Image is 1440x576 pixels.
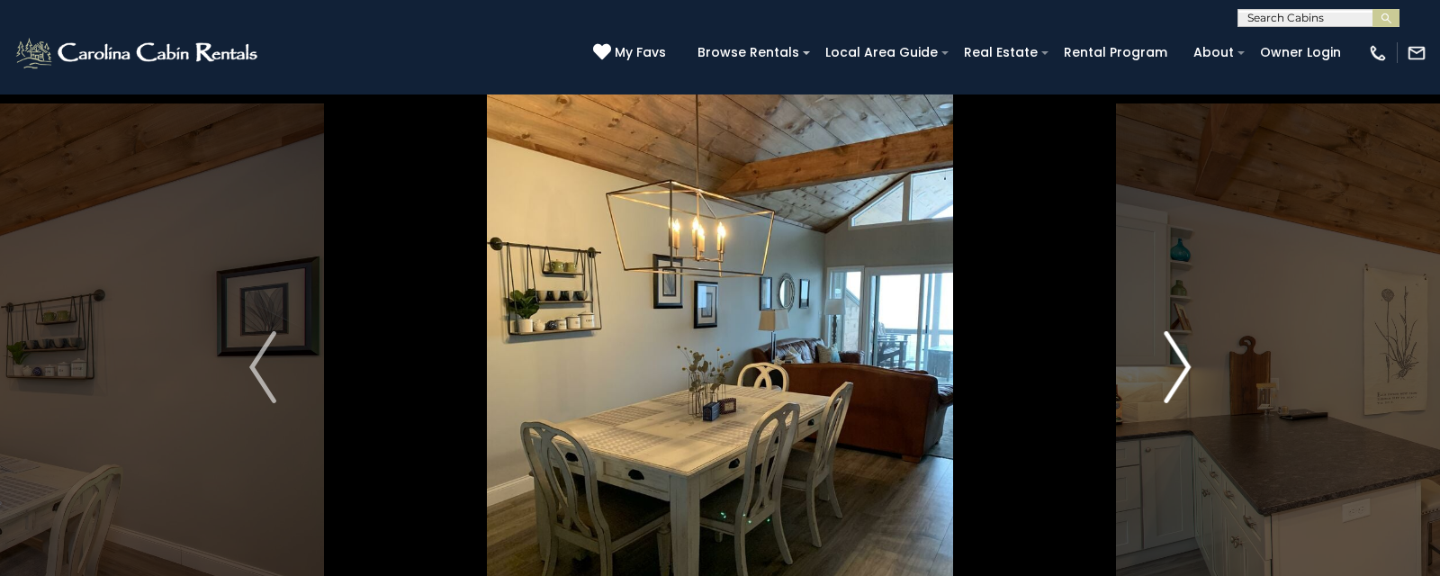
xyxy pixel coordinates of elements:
a: Owner Login [1251,39,1350,67]
span: My Favs [615,43,666,62]
img: arrow [1164,331,1191,403]
a: My Favs [593,43,670,63]
a: Real Estate [955,39,1047,67]
img: arrow [249,331,276,403]
a: Rental Program [1055,39,1176,67]
img: phone-regular-white.png [1368,43,1388,63]
a: Browse Rentals [688,39,808,67]
a: Local Area Guide [816,39,947,67]
a: About [1184,39,1243,67]
img: White-1-2.png [13,35,263,71]
img: mail-regular-white.png [1407,43,1426,63]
